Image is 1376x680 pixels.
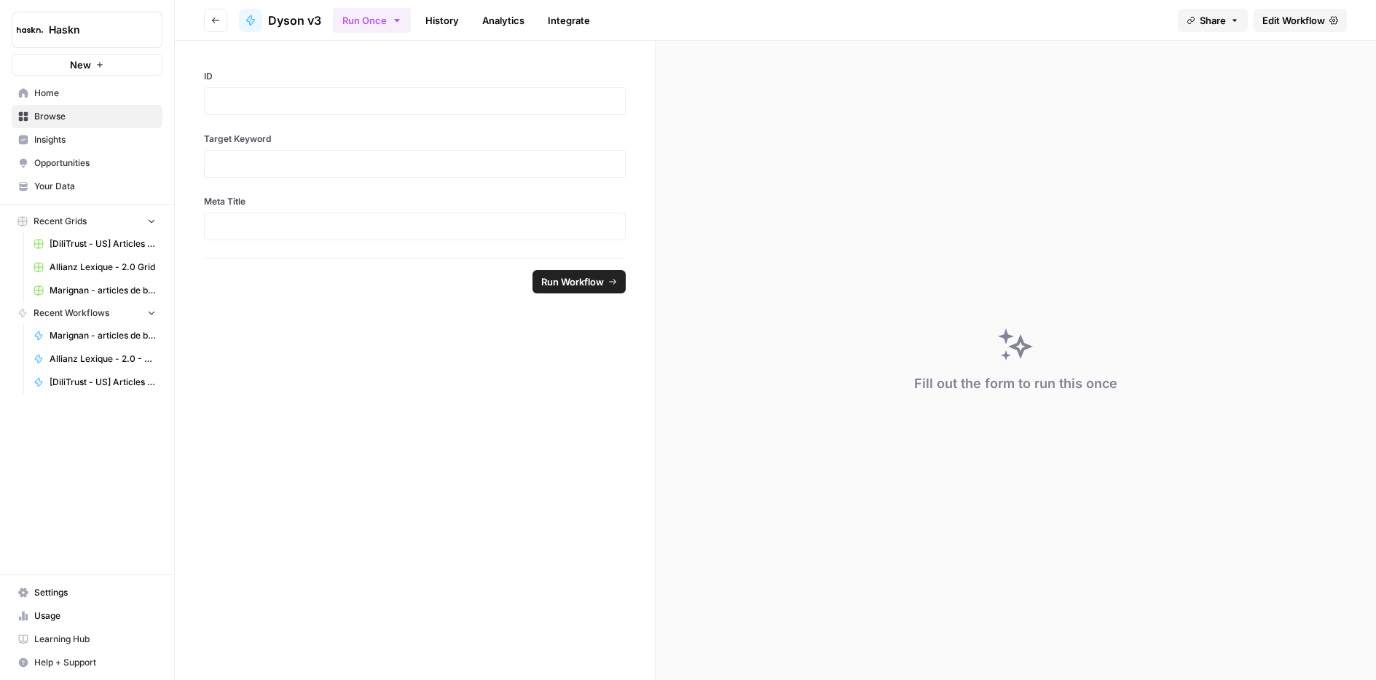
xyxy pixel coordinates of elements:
a: Marignan - articles de blog [27,324,162,347]
span: Marignan - articles de blog [50,329,156,342]
span: Marignan - articles de blog Grid [50,284,156,297]
label: Meta Title [204,195,626,208]
img: Haskn Logo [17,17,43,43]
span: Recent Workflows [34,307,109,320]
a: Edit Workflow [1254,9,1347,32]
span: Share [1200,13,1226,28]
button: Recent Workflows [12,302,162,324]
span: Dyson v3 [268,12,321,29]
span: Usage [34,609,156,622]
a: Home [12,82,162,105]
a: [DiliTrust - US] Articles de blog 700-1000 mots [27,371,162,394]
a: Dyson v3 [239,9,321,32]
span: Edit Workflow [1262,13,1325,28]
span: [DiliTrust - US] Articles de blog 700-1000 mots Grid [50,237,156,250]
span: Haskn [49,23,137,37]
a: Settings [12,581,162,604]
span: Allianz Lexique - 2.0 Grid [50,261,156,274]
button: Run Workflow [532,270,626,293]
a: Allianz Lexique - 2.0 - Emprunteur - août 2025 [27,347,162,371]
a: Browse [12,105,162,128]
label: Target Keyword [204,133,626,146]
a: Your Data [12,175,162,198]
a: Learning Hub [12,628,162,651]
button: Help + Support [12,651,162,674]
a: Marignan - articles de blog Grid [27,279,162,302]
button: Recent Grids [12,210,162,232]
span: Your Data [34,180,156,193]
span: Home [34,87,156,100]
div: Fill out the form to run this once [914,373,1117,394]
a: Analytics [473,9,533,32]
span: Help + Support [34,656,156,669]
span: Insights [34,133,156,146]
span: Allianz Lexique - 2.0 - Emprunteur - août 2025 [50,352,156,365]
span: Run Workflow [541,274,604,289]
span: [DiliTrust - US] Articles de blog 700-1000 mots [50,376,156,389]
button: New [12,54,162,76]
span: Recent Grids [34,215,87,228]
a: Allianz Lexique - 2.0 Grid [27,256,162,279]
button: Workspace: Haskn [12,12,162,48]
a: Integrate [539,9,599,32]
span: New [70,58,91,72]
button: Share [1178,9,1248,32]
button: Run Once [333,8,411,33]
span: Browse [34,110,156,123]
a: Usage [12,604,162,628]
span: Settings [34,586,156,599]
a: [DiliTrust - US] Articles de blog 700-1000 mots Grid [27,232,162,256]
a: Opportunities [12,151,162,175]
a: History [417,9,468,32]
a: Insights [12,128,162,151]
span: Opportunities [34,157,156,170]
span: Learning Hub [34,633,156,646]
label: ID [204,70,626,83]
